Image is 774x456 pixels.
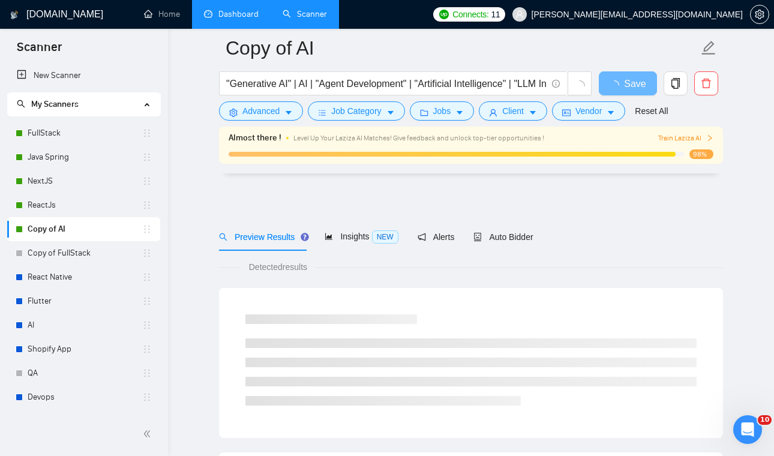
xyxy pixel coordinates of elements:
[479,101,547,121] button: userClientcaret-down
[325,232,398,241] span: Insights
[28,265,142,289] a: React Native
[473,232,533,242] span: Auto Bidder
[635,104,668,118] a: Reset All
[144,9,180,19] a: homeHome
[17,64,151,88] a: New Scanner
[28,169,142,193] a: NextJS
[331,104,381,118] span: Job Category
[229,131,281,145] span: Almost there !
[142,320,152,330] span: holder
[515,10,524,19] span: user
[7,64,160,88] li: New Scanner
[241,260,316,274] span: Detected results
[7,409,160,433] li: Blockchain
[142,296,152,306] span: holder
[658,133,713,144] span: Train Laziza AI
[7,337,160,361] li: Shopify App
[31,99,79,109] span: My Scanners
[418,233,426,241] span: notification
[7,145,160,169] li: Java Spring
[283,9,327,19] a: searchScanner
[7,385,160,409] li: Devops
[219,101,303,121] button: settingAdvancedcaret-down
[562,108,571,117] span: idcard
[28,361,142,385] a: QA
[142,200,152,210] span: holder
[552,101,625,121] button: idcardVendorcaret-down
[308,101,404,121] button: barsJob Categorycaret-down
[7,217,160,241] li: Copy of AI
[750,10,769,19] a: setting
[28,289,142,313] a: Flutter
[142,344,152,354] span: holder
[142,272,152,282] span: holder
[226,76,547,91] input: Search Freelance Jobs...
[433,104,451,118] span: Jobs
[7,121,160,145] li: FullStack
[7,289,160,313] li: Flutter
[226,33,698,63] input: Scanner name...
[318,108,326,117] span: bars
[599,71,657,95] button: Save
[439,10,449,19] img: upwork-logo.png
[17,100,25,108] span: search
[706,134,713,142] span: right
[7,313,160,337] li: AI
[552,80,560,88] span: info-circle
[242,104,280,118] span: Advanced
[694,71,718,95] button: delete
[610,80,624,90] span: loading
[28,145,142,169] a: Java Spring
[142,392,152,402] span: holder
[229,108,238,117] span: setting
[28,193,142,217] a: ReactJs
[575,104,602,118] span: Vendor
[420,108,428,117] span: folder
[28,313,142,337] a: AI
[386,108,395,117] span: caret-down
[143,428,155,440] span: double-left
[410,101,475,121] button: folderJobscaret-down
[473,233,482,241] span: robot
[695,78,718,89] span: delete
[142,152,152,162] span: holder
[28,217,142,241] a: Copy of AI
[455,108,464,117] span: caret-down
[204,9,259,19] a: dashboardDashboard
[219,232,305,242] span: Preview Results
[7,241,160,265] li: Copy of FullStack
[219,233,227,241] span: search
[17,99,79,109] span: My Scanners
[28,241,142,265] a: Copy of FullStack
[750,5,769,24] button: setting
[574,80,585,91] span: loading
[751,10,769,19] span: setting
[142,224,152,234] span: holder
[142,176,152,186] span: holder
[418,232,455,242] span: Alerts
[142,248,152,258] span: holder
[284,108,293,117] span: caret-down
[142,368,152,378] span: holder
[529,108,537,117] span: caret-down
[491,8,500,21] span: 11
[701,40,716,56] span: edit
[7,38,71,64] span: Scanner
[733,415,762,444] iframe: Intercom live chat
[7,169,160,193] li: NextJS
[293,134,544,142] span: Level Up Your Laziza AI Matches! Give feedback and unlock top-tier opportunities !
[502,104,524,118] span: Client
[28,121,142,145] a: FullStack
[7,361,160,385] li: QA
[10,5,19,25] img: logo
[325,232,333,241] span: area-chart
[664,71,688,95] button: copy
[689,149,713,159] span: 98%
[758,415,772,425] span: 10
[489,108,497,117] span: user
[142,128,152,138] span: holder
[624,76,646,91] span: Save
[28,337,142,361] a: Shopify App
[607,108,615,117] span: caret-down
[664,78,687,89] span: copy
